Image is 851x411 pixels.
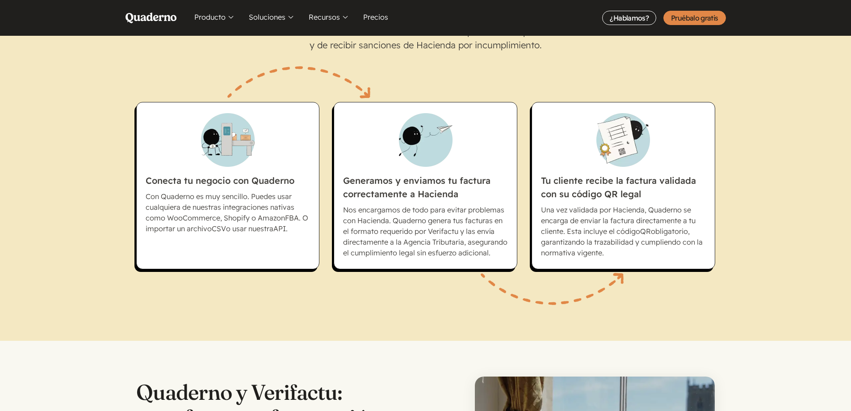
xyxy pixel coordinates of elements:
[640,227,651,236] abbr: Quick Response
[273,224,286,233] abbr: Application Programming Interface
[343,204,508,258] p: Nos encargamos de todo para evitar problemas con Hacienda. Quaderno genera tus facturas en el for...
[343,113,508,201] h3: Generamos y enviamos tu factura correctamente a Hacienda
[146,113,310,187] h3: Conecta tu negocio con Quaderno
[541,113,706,201] h3: Tu cliente recibe la factura validada con su código QR legal
[285,213,299,222] abbr: Fulfillment by Amazon
[146,191,310,234] p: Con Quaderno es muy sencillo. Puedes usar cualquiera de nuestras integraciones nativas como WooCo...
[663,11,725,25] a: Pruébalo gratis
[602,11,656,25] a: ¿Hablamos?
[212,224,226,233] abbr: Comma-separated values
[247,25,604,52] p: Automatiza tu facturación Verifactu en minutos. Despídete de los procesos manuales y de recibir s...
[541,204,706,258] p: Una vez validada por Hacienda, Quaderno se encarga de enviar la factura directamente a tu cliente...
